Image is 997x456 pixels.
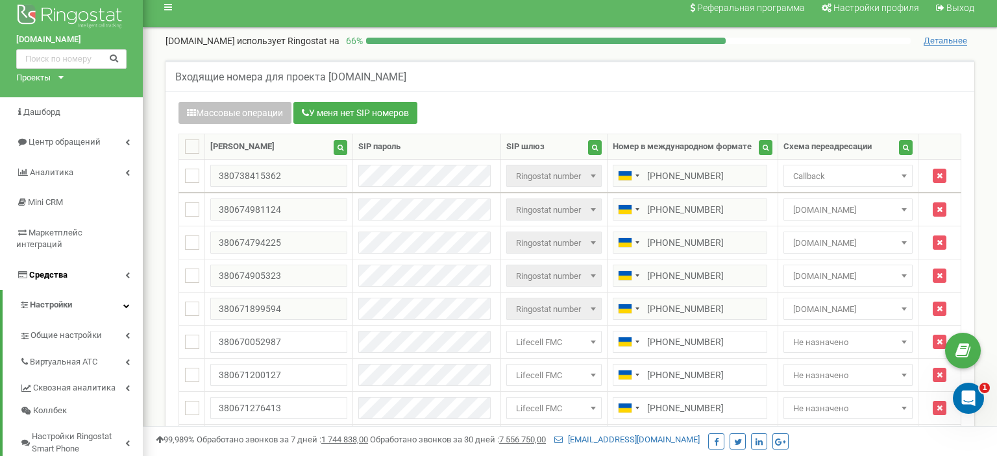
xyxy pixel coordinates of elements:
span: Landmann.in.ua [783,265,913,287]
span: Lifecell FMC [511,366,597,385]
span: Landmann.in.ua [788,300,908,318]
span: 99,989% [156,435,195,444]
span: Callback [783,165,913,187]
button: У меня нет SIP номеров [293,102,417,124]
span: Callback [788,167,908,186]
span: Выход [946,3,974,13]
span: Настройки [30,300,72,309]
span: Детальнее [924,36,967,46]
input: 050 123 4567 [613,232,767,254]
div: Telephone country code [613,331,643,352]
span: 1 [979,383,990,393]
span: Настройки профиля [833,3,919,13]
span: Не назначено [783,364,913,386]
a: Сквозная аналитика [19,373,143,400]
p: [DOMAIN_NAME] [166,34,339,47]
span: Обработано звонков за 30 дней : [370,435,546,444]
input: 050 123 4567 [613,265,767,287]
span: Обработано звонков за 7 дней : [197,435,368,444]
div: Проекты [16,72,51,84]
span: Ringostat number [511,234,597,252]
span: Ringostat number [511,300,597,318]
span: Не назначено [788,400,908,418]
div: Telephone country code [613,365,643,385]
span: Lifecell FMC [506,331,602,353]
input: 050 123 4567 [613,331,767,353]
span: Ringostat number [506,265,602,287]
span: Не назначено [783,397,913,419]
span: Аналитика [30,167,73,177]
u: 7 556 750,00 [499,435,546,444]
span: Ringostat number [511,167,597,186]
a: Коллбек [19,400,143,422]
span: Настройки Ringostat Smart Phone [32,431,125,455]
span: Центр обращений [29,137,101,147]
span: Ringostat number [506,198,602,221]
input: 050 123 4567 [613,298,767,320]
span: Виртуальная АТС [30,356,97,368]
input: Поиск по номеру [16,49,127,69]
div: Telephone country code [613,165,643,186]
div: Telephone country code [613,298,643,319]
a: Настройки [3,290,143,320]
span: Landmann.in.ua [788,201,908,219]
span: Mini CRM [28,197,63,207]
span: Landmann.in.ua [788,234,908,252]
input: 050 123 4567 [613,397,767,419]
div: [PERSON_NAME] [210,141,275,153]
span: Реферальная программа [697,3,805,13]
span: использует Ringostat на [237,36,339,46]
p: 66 % [339,34,366,47]
div: Номер в международном формате [613,141,752,153]
span: Не назначено [783,331,913,353]
iframe: Intercom live chat [953,383,984,414]
th: SIP пароль [353,134,501,160]
span: Сквозная аналитика [33,382,116,394]
button: Массовые операции [178,102,291,124]
div: Telephone country code [613,199,643,220]
div: SIP шлюз [506,141,545,153]
span: Ringostat number [511,201,597,219]
a: [EMAIL_ADDRESS][DOMAIN_NAME] [554,435,700,444]
div: Telephone country code [613,265,643,286]
div: Telephone country code [613,232,643,253]
span: Общие настройки [31,330,102,342]
u: 1 744 838,00 [321,435,368,444]
span: Landmann.in.ua [783,232,913,254]
div: Telephone country code [613,398,643,418]
span: Lifecell FMC [506,364,602,386]
a: Общие настройки [19,320,143,347]
img: Ringostat logo [16,1,127,34]
span: Lifecell FMC [506,397,602,419]
a: Виртуальная АТС [19,347,143,374]
h5: Входящие номера для проекта [DOMAIN_NAME] [175,71,406,83]
span: Ringostat number [506,232,602,254]
span: Ringostat number [511,267,597,285]
span: Ringostat number [506,165,602,187]
span: Lifecell FMC [511,400,597,418]
span: Ringostat number [506,298,602,320]
input: 050 123 4567 [613,165,767,187]
div: Схема переадресации [783,141,872,153]
span: Средства [29,270,68,280]
span: Landmann.in.ua [783,298,913,320]
span: Не назначено [788,366,908,385]
span: Дашборд [23,107,60,117]
span: Не назначено [788,333,908,352]
a: [DOMAIN_NAME] [16,34,127,46]
input: 050 123 4567 [613,364,767,386]
span: Коллбек [33,405,67,417]
input: 050 123 4567 [613,198,767,221]
span: Landmann.in.ua [788,267,908,285]
span: Landmann.in.ua [783,198,913,221]
span: Маркетплейс интеграций [16,228,82,250]
span: Lifecell FMC [511,333,597,352]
